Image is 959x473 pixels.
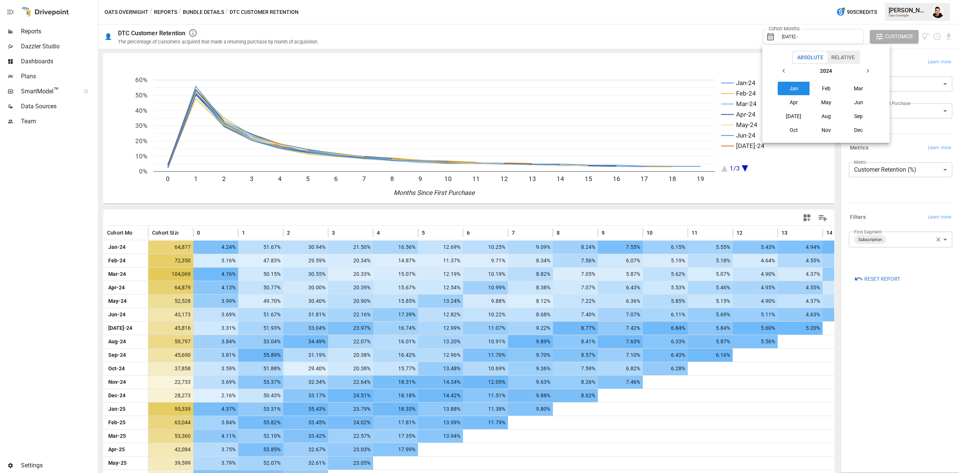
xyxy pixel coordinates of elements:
[778,109,810,123] button: [DATE]
[842,96,875,109] button: Jun
[810,109,842,123] button: Aug
[827,52,859,63] button: Relative
[810,82,842,95] button: Feb
[791,64,861,78] button: 2024
[778,123,810,137] button: Oct
[842,82,875,95] button: Mar
[793,52,828,63] button: Absolute
[842,109,875,123] button: Sep
[778,96,810,109] button: Apr
[842,123,875,137] button: Dec
[810,123,842,137] button: Nov
[810,96,842,109] button: May
[778,82,810,95] button: Jan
